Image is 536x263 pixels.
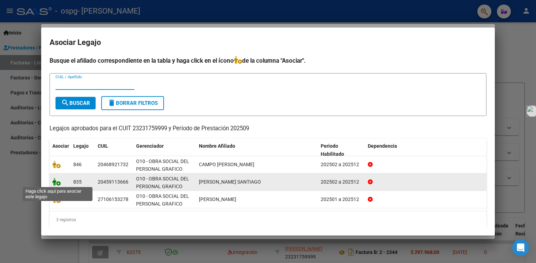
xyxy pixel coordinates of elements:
[512,239,529,256] div: Open Intercom Messenger
[73,143,89,149] span: Legajo
[199,179,261,185] span: [PERSON_NAME] SANTIAGO
[136,193,189,207] span: O10 - OBRA SOCIAL DEL PERSONAL GRAFICO
[136,143,164,149] span: Gerenciador
[98,161,128,169] div: 20468921732
[73,179,82,185] span: 835
[73,196,82,202] span: 554
[321,178,362,186] div: 202502 a 202512
[107,100,158,106] span: Borrar Filtros
[199,162,254,167] span: CAMPO [PERSON_NAME]
[136,176,189,189] span: O10 - OBRA SOCIAL DEL PERSONAL GRAFICO
[98,178,128,186] div: 20459113666
[199,196,236,202] span: [PERSON_NAME]
[61,99,69,107] mat-icon: search
[321,195,362,203] div: 202501 a 202512
[199,143,235,149] span: Nombre Afiliado
[55,97,96,109] button: Buscar
[50,36,486,49] h2: Asociar Legajo
[107,99,116,107] mat-icon: delete
[50,211,486,229] div: 3 registros
[101,96,164,110] button: Borrar Filtros
[98,195,128,203] div: 27106153278
[321,143,344,157] span: Periodo Habilitado
[368,143,397,149] span: Dependencia
[321,161,362,169] div: 202502 a 202512
[50,124,486,133] p: Legajos aprobados para el CUIT 23231759999 y Período de Prestación 202509
[73,162,82,167] span: 846
[61,100,90,106] span: Buscar
[136,158,189,172] span: O10 - OBRA SOCIAL DEL PERSONAL GRAFICO
[52,143,69,149] span: Asociar
[50,56,486,65] h4: Busque el afiliado correspondiente en la tabla y haga click en el ícono de la columna "Asociar".
[98,143,108,149] span: CUIL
